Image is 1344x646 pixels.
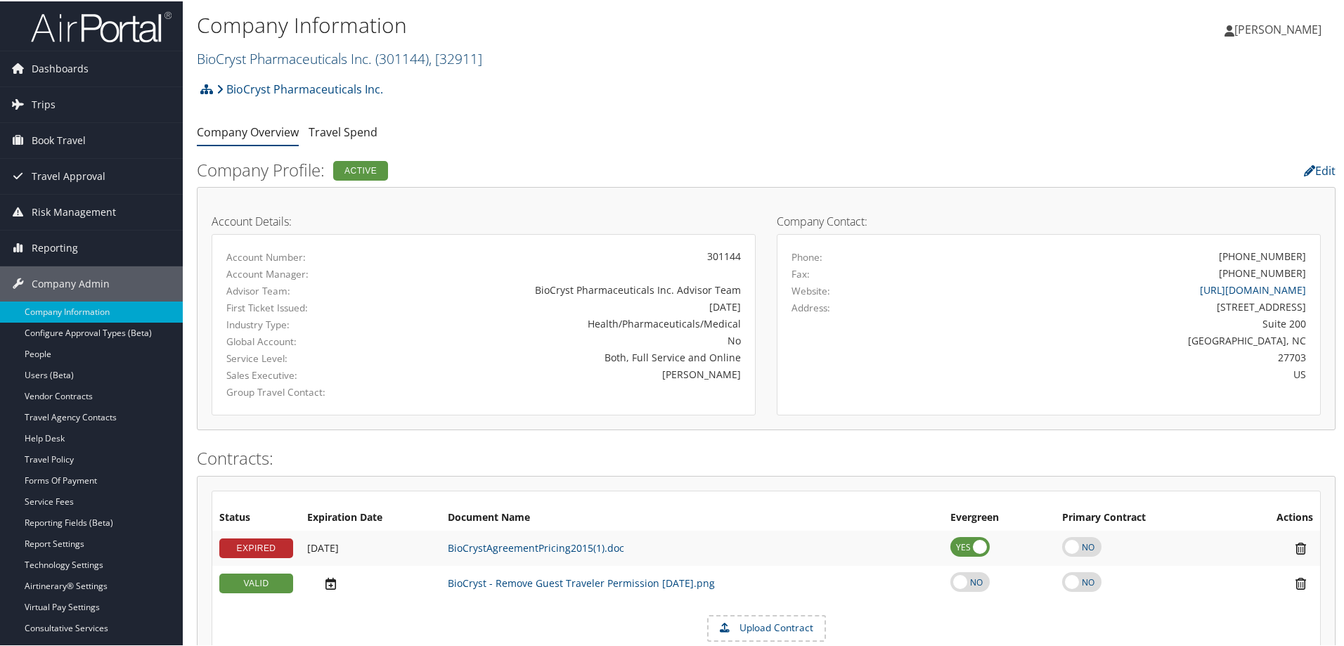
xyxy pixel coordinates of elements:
[226,283,384,297] label: Advisor Team:
[405,332,741,347] div: No
[226,249,384,263] label: Account Number:
[375,48,429,67] span: ( 301144 )
[219,537,293,557] div: EXPIRED
[1225,7,1336,49] a: [PERSON_NAME]
[405,247,741,262] div: 301144
[197,48,482,67] a: BioCryst Pharmaceuticals Inc.
[791,283,830,297] label: Website:
[1055,504,1229,529] th: Primary Contract
[1219,264,1306,279] div: [PHONE_NUMBER]
[197,445,1336,469] h2: Contracts:
[226,350,384,364] label: Service Level:
[307,575,434,590] div: Add/Edit Date
[32,229,78,264] span: Reporting
[217,74,383,102] a: BioCryst Pharmaceuticals Inc.
[405,281,741,296] div: BioCryst Pharmaceuticals Inc. Advisor Team
[32,193,116,228] span: Risk Management
[1229,504,1320,529] th: Actions
[32,50,89,85] span: Dashboards
[309,123,377,138] a: Travel Spend
[926,349,1307,363] div: 27703
[212,504,300,529] th: Status
[32,122,86,157] span: Book Travel
[405,349,741,363] div: Both, Full Service and Online
[405,315,741,330] div: Health/Pharmaceuticals/Medical
[226,333,384,347] label: Global Account:
[32,157,105,193] span: Travel Approval
[1288,540,1313,555] i: Remove Contract
[226,367,384,381] label: Sales Executive:
[32,265,110,300] span: Company Admin
[791,249,822,263] label: Phone:
[405,366,741,380] div: [PERSON_NAME]
[212,214,756,226] h4: Account Details:
[226,299,384,314] label: First Ticket Issued:
[31,9,172,42] img: airportal-logo.png
[926,298,1307,313] div: [STREET_ADDRESS]
[307,541,434,553] div: Add/Edit Date
[307,540,339,553] span: [DATE]
[777,214,1321,226] h4: Company Contact:
[226,266,384,280] label: Account Manager:
[300,504,441,529] th: Expiration Date
[1288,575,1313,590] i: Remove Contract
[32,86,56,121] span: Trips
[1234,20,1322,36] span: [PERSON_NAME]
[333,160,388,179] div: Active
[1200,282,1306,295] a: [URL][DOMAIN_NAME]
[926,366,1307,380] div: US
[197,157,949,181] h2: Company Profile:
[448,575,715,588] a: BioCryst - Remove Guest Traveler Permission [DATE].png
[197,123,299,138] a: Company Overview
[1219,247,1306,262] div: [PHONE_NUMBER]
[709,615,825,639] label: Upload Contract
[219,572,293,592] div: VALID
[1304,162,1336,177] a: Edit
[226,316,384,330] label: Industry Type:
[943,504,1055,529] th: Evergreen
[791,299,830,314] label: Address:
[791,266,810,280] label: Fax:
[441,504,943,529] th: Document Name
[226,384,384,398] label: Group Travel Contact:
[429,48,482,67] span: , [ 32911 ]
[926,315,1307,330] div: Suite 200
[926,332,1307,347] div: [GEOGRAPHIC_DATA], NC
[405,298,741,313] div: [DATE]
[448,540,624,553] a: BioCrystAgreementPricing2015(1).doc
[197,9,956,39] h1: Company Information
